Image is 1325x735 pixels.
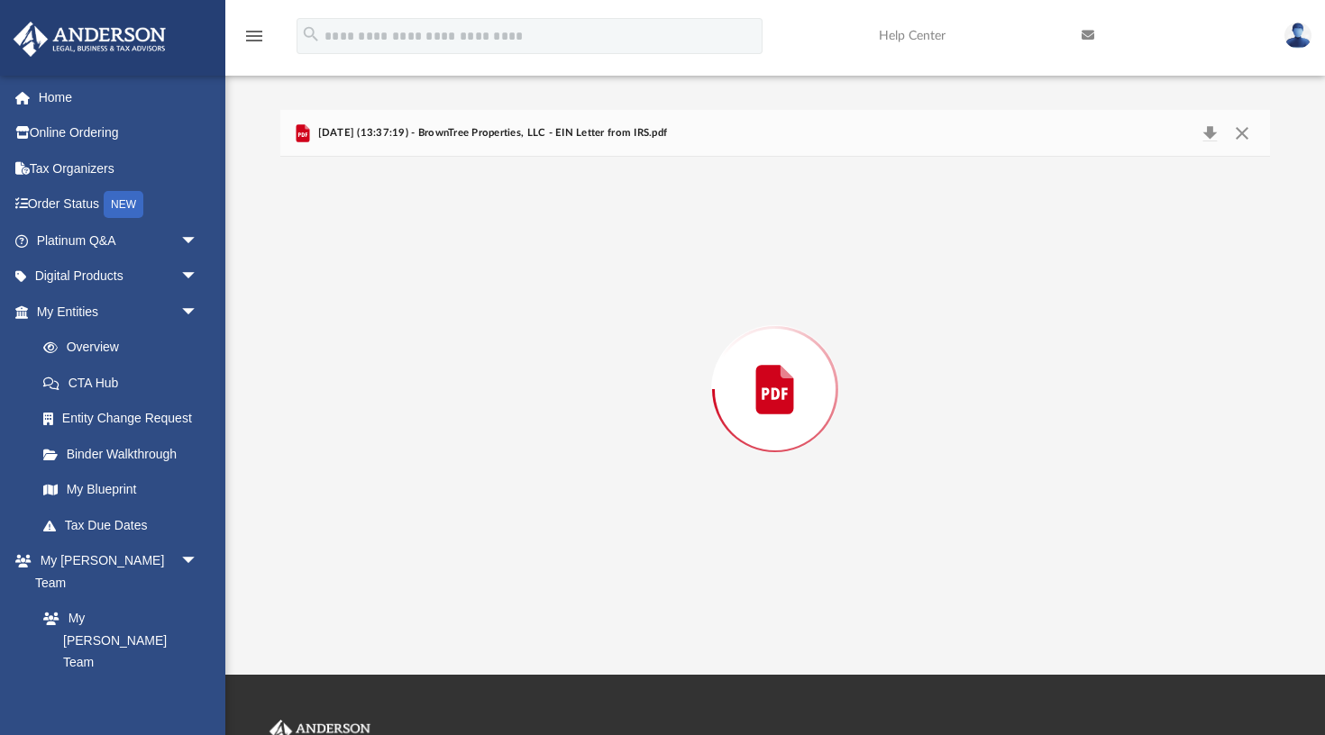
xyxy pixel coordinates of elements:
img: User Pic [1284,23,1311,49]
button: Close [1226,121,1258,146]
span: [DATE] (13:37:19) - BrownTree Properties, LLC - EIN Letter from IRS.pdf [314,125,667,141]
span: arrow_drop_down [180,259,216,295]
a: Entity Change Request [25,401,225,437]
div: Preview [280,110,1270,622]
span: arrow_drop_down [180,294,216,331]
a: CTA Hub [25,365,225,401]
i: menu [243,25,265,47]
a: Tax Due Dates [25,507,225,543]
a: menu [243,34,265,47]
a: My Entitiesarrow_drop_down [13,294,225,330]
span: arrow_drop_down [180,222,216,259]
a: Digital Productsarrow_drop_down [13,259,225,295]
a: Binder Walkthrough [25,436,225,472]
a: My [PERSON_NAME] Team [25,601,207,681]
a: Overview [25,330,225,366]
div: NEW [104,191,143,218]
a: Home [13,79,225,115]
a: Tax Organizers [13,150,225,186]
img: Anderson Advisors Platinum Portal [8,22,171,57]
a: My Blueprint [25,472,216,508]
i: search [301,24,321,44]
a: My [PERSON_NAME] Teamarrow_drop_down [13,543,216,601]
button: Download [1193,121,1226,146]
a: Platinum Q&Aarrow_drop_down [13,222,225,259]
a: Order StatusNEW [13,186,225,223]
a: Online Ordering [13,115,225,151]
span: arrow_drop_down [180,543,216,580]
